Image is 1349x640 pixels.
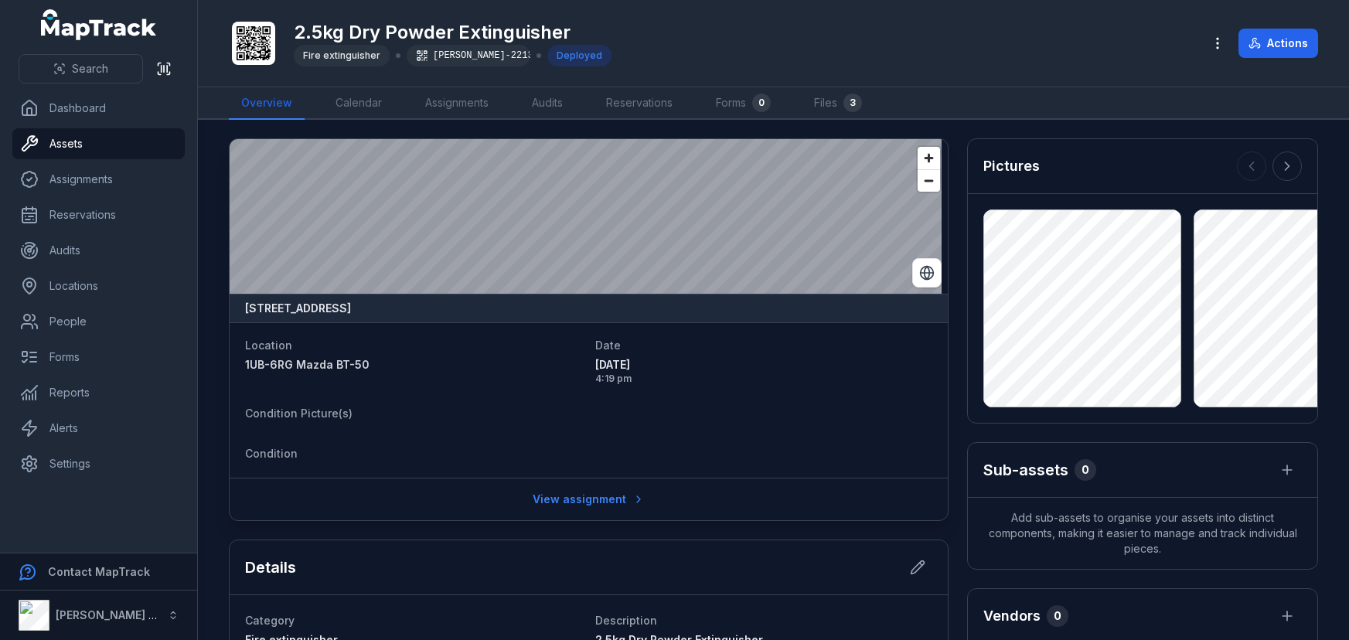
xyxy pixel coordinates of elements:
[547,45,611,66] div: Deployed
[983,459,1068,481] h2: Sub-assets
[19,54,143,83] button: Search
[413,87,501,120] a: Assignments
[595,614,657,627] span: Description
[912,258,942,288] button: Switch to Satellite View
[245,339,292,352] span: Location
[12,164,185,195] a: Assignments
[918,169,940,192] button: Zoom out
[12,93,185,124] a: Dashboard
[1047,605,1068,627] div: 0
[245,614,295,627] span: Category
[245,447,298,460] span: Condition
[323,87,394,120] a: Calendar
[983,605,1041,627] h3: Vendors
[12,235,185,266] a: Audits
[595,339,621,352] span: Date
[230,139,942,294] canvas: Map
[843,94,862,112] div: 3
[72,61,108,77] span: Search
[12,271,185,301] a: Locations
[245,357,583,373] a: 1UB-6RG Mazda BT-50
[12,377,185,408] a: Reports
[520,87,575,120] a: Audits
[12,448,185,479] a: Settings
[303,49,380,61] span: Fire extinguisher
[56,608,163,621] strong: [PERSON_NAME] Air
[983,155,1040,177] h3: Pictures
[294,20,611,45] h1: 2.5kg Dry Powder Extinguisher
[1075,459,1096,481] div: 0
[1238,29,1318,58] button: Actions
[229,87,305,120] a: Overview
[12,413,185,444] a: Alerts
[523,485,655,514] a: View assignment
[703,87,783,120] a: Forms0
[12,128,185,159] a: Assets
[595,373,933,385] span: 4:19 pm
[918,147,940,169] button: Zoom in
[802,87,874,120] a: Files3
[245,301,351,316] strong: [STREET_ADDRESS]
[12,342,185,373] a: Forms
[595,357,933,385] time: 8/26/2025, 4:19:24 PM
[245,407,353,420] span: Condition Picture(s)
[12,306,185,337] a: People
[12,199,185,230] a: Reservations
[245,557,296,578] h2: Details
[594,87,685,120] a: Reservations
[245,358,370,371] span: 1UB-6RG Mazda BT-50
[595,357,933,373] span: [DATE]
[968,498,1317,569] span: Add sub-assets to organise your assets into distinct components, making it easier to manage and t...
[41,9,157,40] a: MapTrack
[407,45,530,66] div: [PERSON_NAME]-2213
[752,94,771,112] div: 0
[48,565,150,578] strong: Contact MapTrack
